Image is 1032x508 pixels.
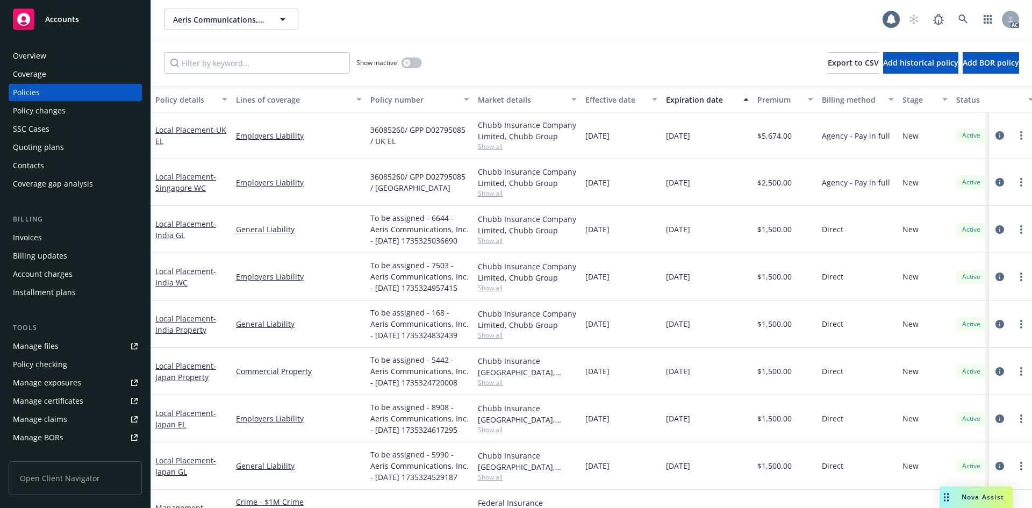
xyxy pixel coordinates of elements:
[961,272,982,282] span: Active
[961,367,982,376] span: Active
[822,318,843,330] span: Direct
[757,460,792,471] span: $1,500.00
[9,374,142,391] span: Manage exposures
[164,9,298,30] button: Aeris Communications, Inc.
[9,447,142,464] a: Summary of insurance
[45,15,79,24] span: Accounts
[478,425,577,434] span: Show all
[13,66,46,83] div: Coverage
[666,130,690,141] span: [DATE]
[366,87,474,112] button: Policy number
[822,413,843,424] span: Direct
[666,318,690,330] span: [DATE]
[155,266,216,288] span: - India WC
[9,411,142,428] a: Manage claims
[13,338,59,355] div: Manage files
[822,224,843,235] span: Direct
[818,87,898,112] button: Billing method
[962,492,1004,502] span: Nova Assist
[757,130,792,141] span: $5,674.00
[164,52,350,74] input: Filter by keyword...
[13,266,73,283] div: Account charges
[173,14,266,25] span: Aeris Communications, Inc.
[474,87,581,112] button: Market details
[822,130,890,141] span: Agency - Pay in full
[666,366,690,377] span: [DATE]
[9,356,142,373] a: Policy checking
[822,366,843,377] span: Direct
[585,413,610,424] span: [DATE]
[232,87,366,112] button: Lines of coverage
[902,130,919,141] span: New
[757,413,792,424] span: $1,500.00
[883,52,958,74] button: Add historical policy
[9,214,142,225] div: Billing
[9,84,142,101] a: Policies
[666,94,737,105] div: Expiration date
[155,94,216,105] div: Policy details
[13,284,76,301] div: Installment plans
[1015,318,1028,331] a: more
[961,414,982,424] span: Active
[666,460,690,471] span: [DATE]
[155,361,216,382] a: Local Placement
[236,318,362,330] a: General Liability
[155,455,216,477] span: - Japan GL
[13,429,63,446] div: Manage BORs
[9,120,142,138] a: SSC Cases
[155,313,216,335] span: - India Property
[928,9,949,30] a: Report a Bug
[585,460,610,471] span: [DATE]
[155,408,216,430] span: - Japan EL
[13,157,44,174] div: Contacts
[155,361,216,382] span: - Japan Property
[478,189,577,198] span: Show all
[993,365,1006,378] a: circleInformation
[155,408,216,430] a: Local Placement
[478,94,565,105] div: Market details
[13,102,66,119] div: Policy changes
[9,157,142,174] a: Contacts
[993,176,1006,189] a: circleInformation
[898,87,952,112] button: Stage
[151,87,232,112] button: Policy details
[902,177,919,188] span: New
[961,225,982,234] span: Active
[9,266,142,283] a: Account charges
[478,213,577,236] div: Chubb Insurance Company Limited, Chubb Group
[581,87,662,112] button: Effective date
[9,323,142,333] div: Tools
[236,460,362,471] a: General Liability
[13,139,64,156] div: Quoting plans
[370,354,469,388] span: To be assigned - 5442 - Aeris Communications, Inc. - [DATE] 1735324720008
[903,9,924,30] a: Start snowing
[757,224,792,235] span: $1,500.00
[13,374,81,391] div: Manage exposures
[236,177,362,188] a: Employers Liability
[902,318,919,330] span: New
[9,247,142,264] a: Billing updates
[902,271,919,282] span: New
[902,413,919,424] span: New
[585,318,610,330] span: [DATE]
[370,212,469,246] span: To be assigned - 6644 - Aeris Communications, Inc. - [DATE] 1735325036690
[155,313,216,335] a: Local Placement
[963,52,1019,74] button: Add BOR policy
[478,355,577,378] div: Chubb Insurance [GEOGRAPHIC_DATA], Chubb Group
[370,307,469,341] span: To be assigned - 168 - Aeris Communications, Inc. - [DATE] 1735324832439
[9,338,142,355] a: Manage files
[993,129,1006,142] a: circleInformation
[478,403,577,425] div: Chubb Insurance [GEOGRAPHIC_DATA], Chubb Group
[478,283,577,292] span: Show all
[993,412,1006,425] a: circleInformation
[9,66,142,83] a: Coverage
[666,271,690,282] span: [DATE]
[961,319,982,329] span: Active
[585,130,610,141] span: [DATE]
[956,94,1022,105] div: Status
[155,171,216,193] a: Local Placement
[585,366,610,377] span: [DATE]
[993,270,1006,283] a: circleInformation
[9,284,142,301] a: Installment plans
[478,236,577,245] span: Show all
